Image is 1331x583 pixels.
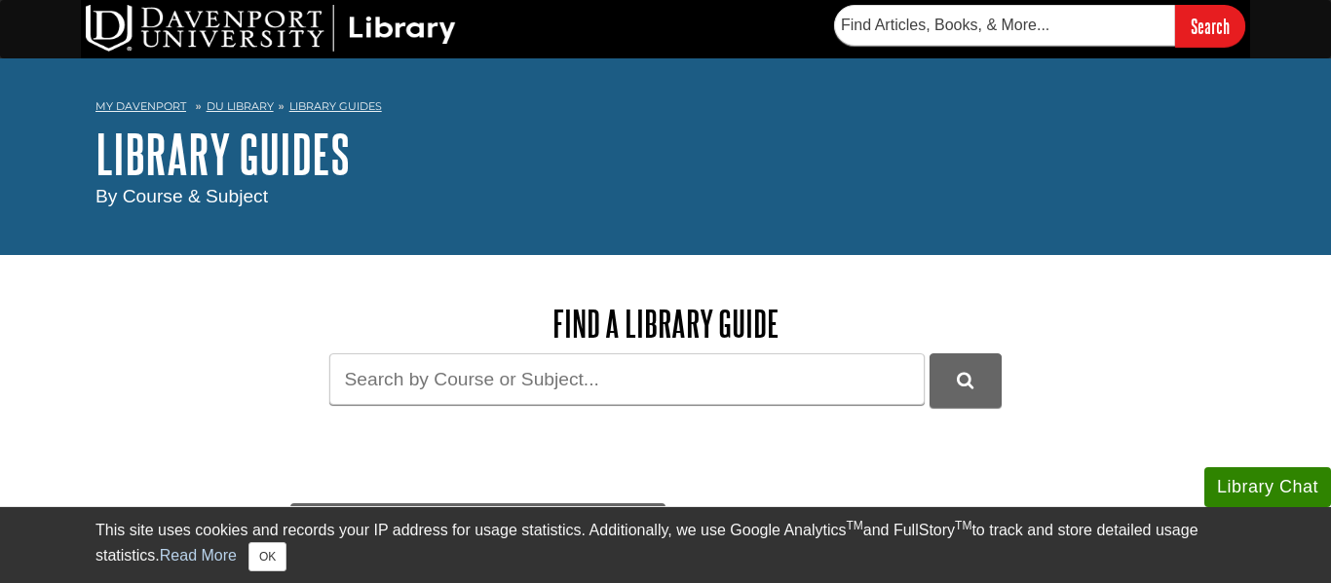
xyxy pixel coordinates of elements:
[207,99,274,113] a: DU Library
[329,353,925,405] input: Search by Course or Subject...
[248,542,286,571] button: Close
[289,99,382,113] a: Library Guides
[846,519,862,532] sup: TM
[95,125,1236,183] h1: Library Guides
[957,372,973,389] i: Search Library Guides
[834,5,1175,46] input: Find Articles, Books, & More...
[834,5,1245,47] form: Searches DU Library's articles, books, and more
[95,98,186,115] a: My Davenport
[95,183,1236,211] div: By Course & Subject
[290,503,665,546] a: Courses & Subjects
[665,503,1041,546] a: Browse All Guides (A-Z)
[95,93,1236,125] nav: breadcrumb
[160,547,237,564] a: Read More
[290,304,1041,344] h2: Find a Library Guide
[95,519,1236,571] div: This site uses cookies and records your IP address for usage statistics. Additionally, we use Goo...
[1175,5,1245,47] input: Search
[86,5,456,52] img: DU Library
[1204,467,1331,507] button: Library Chat
[955,519,971,532] sup: TM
